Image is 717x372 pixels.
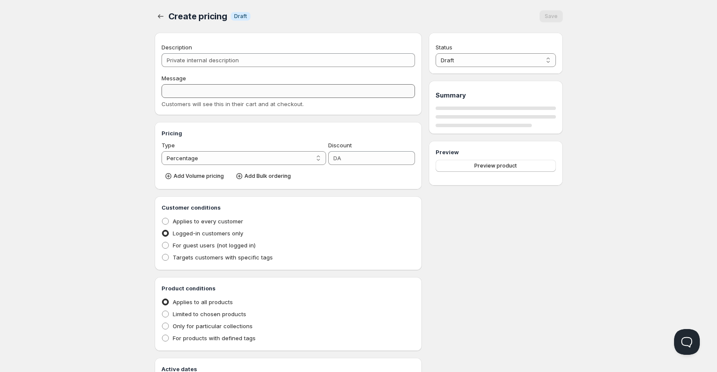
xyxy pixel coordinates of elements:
span: Applies to every customer [173,218,243,225]
span: For guest users (not logged in) [173,242,256,249]
span: Only for particular collections [173,323,253,329]
span: For products with defined tags [173,335,256,342]
button: Add Bulk ordering [232,170,296,182]
span: Applies to all products [173,299,233,305]
span: Description [162,44,192,51]
span: Discount [328,142,352,149]
span: Create pricing [168,11,227,21]
span: Message [162,75,186,82]
span: Status [436,44,452,51]
button: Preview product [436,160,555,172]
span: Logged-in customers only [173,230,243,237]
span: Add Bulk ordering [244,173,291,180]
span: Add Volume pricing [174,173,224,180]
iframe: Help Scout Beacon - Open [674,329,700,355]
h3: Preview [436,148,555,156]
input: Private internal description [162,53,415,67]
span: Draft [234,13,247,20]
span: Preview product [474,162,517,169]
span: Customers will see this in their cart and at checkout. [162,101,304,107]
h1: Summary [436,91,555,100]
button: Add Volume pricing [162,170,229,182]
span: Limited to chosen products [173,311,246,317]
span: DA [333,155,341,162]
h3: Customer conditions [162,203,415,212]
span: Targets customers with specific tags [173,254,273,261]
span: Type [162,142,175,149]
h3: Pricing [162,129,415,137]
h3: Product conditions [162,284,415,293]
